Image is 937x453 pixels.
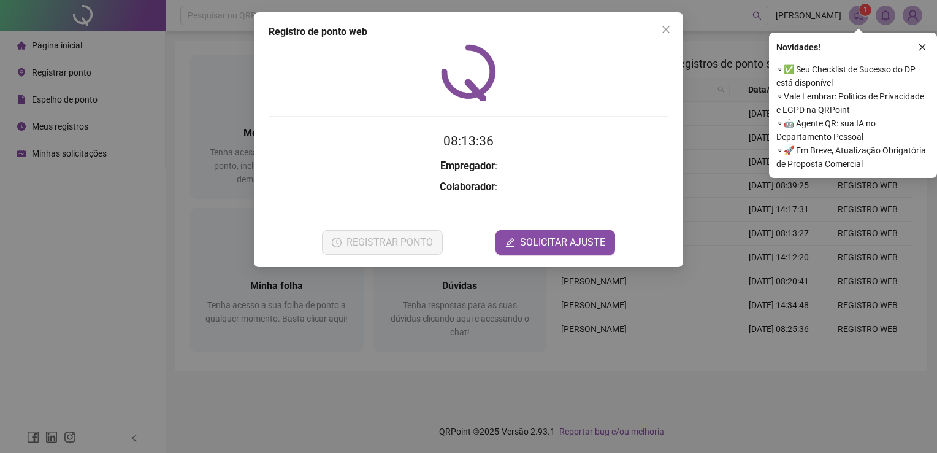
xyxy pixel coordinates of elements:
[520,235,605,250] span: SOLICITAR AJUSTE
[661,25,671,34] span: close
[269,25,668,39] div: Registro de ponto web
[269,158,668,174] h3: :
[322,230,443,255] button: REGISTRAR PONTO
[656,20,676,39] button: Close
[505,238,515,247] span: edit
[440,181,495,193] strong: Colaborador
[918,43,927,52] span: close
[443,134,494,149] time: 08:13:36
[440,160,495,172] strong: Empregador
[776,144,930,171] span: ⚬ 🚀 Em Breve, Atualização Obrigatória de Proposta Comercial
[441,44,496,101] img: QRPoint
[269,179,668,195] h3: :
[495,230,615,255] button: editSOLICITAR AJUSTE
[776,90,930,117] span: ⚬ Vale Lembrar: Política de Privacidade e LGPD na QRPoint
[776,63,930,90] span: ⚬ ✅ Seu Checklist de Sucesso do DP está disponível
[776,117,930,144] span: ⚬ 🤖 Agente QR: sua IA no Departamento Pessoal
[776,41,820,54] span: Novidades !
